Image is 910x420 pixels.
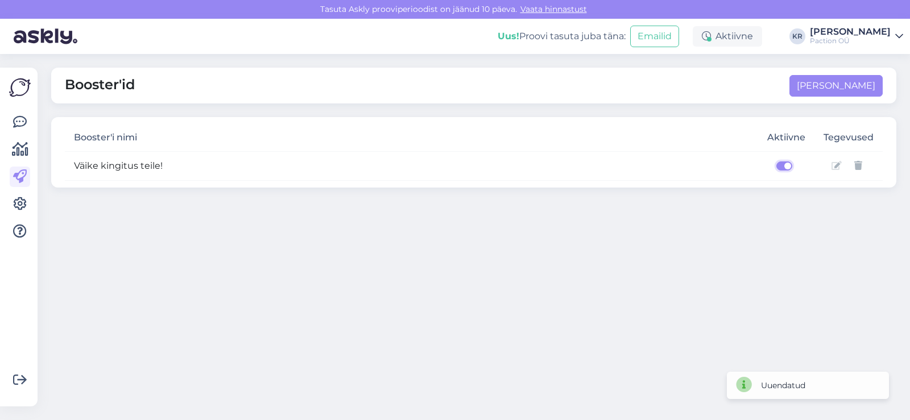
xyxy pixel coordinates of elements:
[789,28,805,44] div: KR
[65,151,758,180] td: Väike kingitus teile!
[9,77,31,98] img: Askly Logo
[517,4,590,14] a: Vaata hinnastust
[810,27,891,36] div: [PERSON_NAME]
[814,124,883,152] th: Tegevused
[65,74,135,97] span: Booster'id
[498,30,626,43] div: Proovi tasuta juba täna:
[761,380,805,392] div: Uuendatud
[810,27,903,45] a: [PERSON_NAME]Paction OÜ
[498,31,519,41] b: Uus!
[789,75,883,97] button: [PERSON_NAME]
[65,124,758,152] th: Booster'i nimi
[758,124,814,152] th: Aktiivne
[693,26,762,47] div: Aktiivne
[810,36,891,45] div: Paction OÜ
[630,26,679,47] button: Emailid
